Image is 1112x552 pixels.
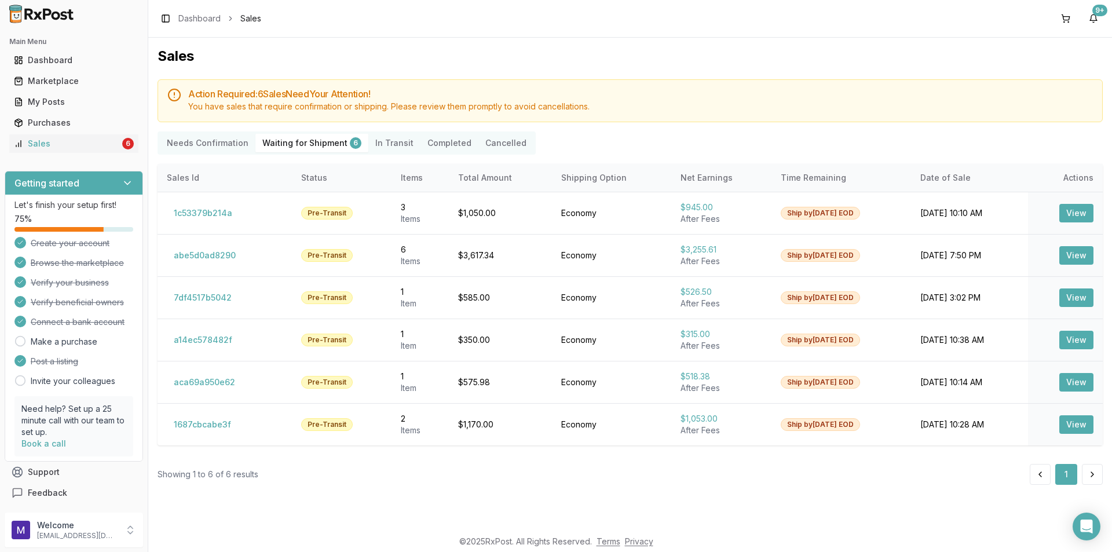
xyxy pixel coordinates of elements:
div: My Posts [14,96,134,108]
div: 6 [401,244,440,255]
button: 1687cbcabe3f [167,415,238,434]
div: Pre-Transit [301,418,353,431]
div: 1 [401,371,440,382]
p: [EMAIL_ADDRESS][DOMAIN_NAME] [37,531,118,540]
div: Ship by [DATE] EOD [781,376,860,389]
th: Status [292,164,392,192]
div: Economy [561,250,662,261]
span: Connect a bank account [31,316,125,328]
div: 1 [401,328,440,340]
div: Item [401,382,440,394]
div: Open Intercom Messenger [1073,513,1100,540]
button: Dashboard [5,51,143,70]
div: Item [401,340,440,352]
span: Create your account [31,237,109,249]
h5: Action Required: 6 Sale s Need Your Attention! [188,89,1093,98]
div: $575.98 [458,376,543,388]
div: Economy [561,207,662,219]
div: $1,053.00 [681,413,762,425]
th: Time Remaining [771,164,910,192]
span: Verify your business [31,277,109,288]
button: Marketplace [5,72,143,90]
button: View [1059,288,1093,307]
button: View [1059,246,1093,265]
div: $1,050.00 [458,207,543,219]
span: Verify beneficial owners [31,297,124,308]
div: $350.00 [458,334,543,346]
button: Needs Confirmation [160,134,255,152]
div: Pre-Transit [301,207,353,220]
div: After Fees [681,255,762,267]
div: $3,617.34 [458,250,543,261]
button: 1 [1055,464,1077,485]
div: $945.00 [681,202,762,213]
div: $315.00 [681,328,762,340]
div: [DATE] 10:28 AM [920,419,1019,430]
div: [DATE] 10:38 AM [920,334,1019,346]
th: Net Earnings [671,164,771,192]
div: $3,255.61 [681,244,762,255]
div: $526.50 [681,286,762,298]
div: Ship by [DATE] EOD [781,249,860,262]
div: $1,170.00 [458,419,543,430]
div: Purchases [14,117,134,129]
div: Ship by [DATE] EOD [781,291,860,304]
div: Showing 1 to 6 of 6 results [158,469,258,480]
div: After Fees [681,425,762,436]
div: 6 [350,137,361,149]
img: RxPost Logo [5,5,79,23]
div: Item s [401,425,440,436]
button: Completed [420,134,478,152]
a: Dashboard [178,13,221,24]
a: Invite your colleagues [31,375,115,387]
p: Let's finish your setup first! [14,199,133,211]
div: 9+ [1092,5,1107,16]
div: [DATE] 3:02 PM [920,292,1019,304]
div: Pre-Transit [301,249,353,262]
div: $518.38 [681,371,762,382]
button: View [1059,204,1093,222]
div: After Fees [681,213,762,225]
button: Feedback [5,482,143,503]
a: Book a call [21,438,66,448]
div: You have sales that require confirmation or shipping. Please review them promptly to avoid cancel... [188,101,1093,112]
img: User avatar [12,521,30,539]
div: Dashboard [14,54,134,66]
div: $585.00 [458,292,543,304]
p: Welcome [37,520,118,531]
a: Terms [597,536,620,546]
th: Total Amount [449,164,552,192]
button: View [1059,373,1093,392]
div: After Fees [681,382,762,394]
th: Items [392,164,449,192]
div: 2 [401,413,440,425]
span: Feedback [28,487,67,499]
th: Date of Sale [911,164,1028,192]
a: Marketplace [9,71,138,92]
div: Sales [14,138,120,149]
button: View [1059,415,1093,434]
p: Need help? Set up a 25 minute call with our team to set up. [21,403,126,438]
div: After Fees [681,298,762,309]
h3: Getting started [14,176,79,190]
div: Economy [561,334,662,346]
div: Ship by [DATE] EOD [781,418,860,431]
button: a14ec578482f [167,331,239,349]
nav: breadcrumb [178,13,261,24]
span: Sales [240,13,261,24]
a: Make a purchase [31,336,97,348]
div: 3 [401,202,440,213]
div: 1 [401,286,440,298]
button: aca69a950e62 [167,373,242,392]
button: Purchases [5,114,143,132]
div: 6 [122,138,134,149]
a: Dashboard [9,50,138,71]
div: [DATE] 7:50 PM [920,250,1019,261]
th: Sales Id [158,164,292,192]
a: Privacy [625,536,653,546]
div: Item [401,298,440,309]
a: Sales6 [9,133,138,154]
button: My Posts [5,93,143,111]
div: Pre-Transit [301,334,353,346]
div: Pre-Transit [301,291,353,304]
